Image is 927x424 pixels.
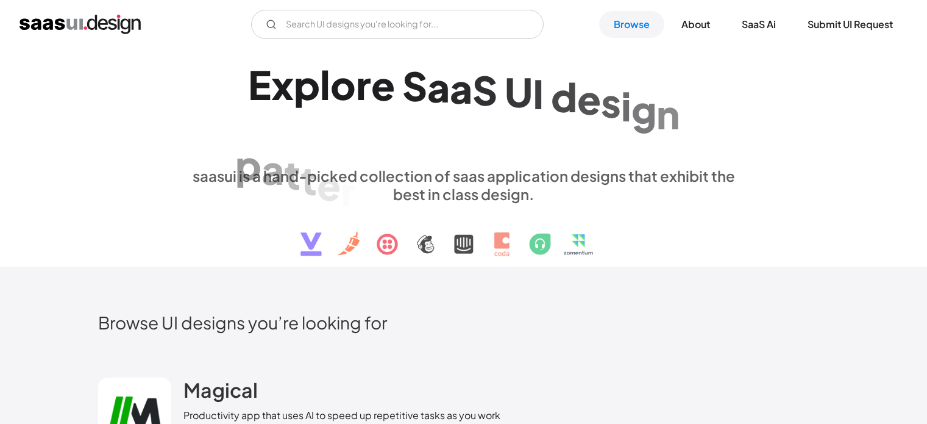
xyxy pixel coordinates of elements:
[183,408,500,423] div: Productivity app that uses AI to speed up repetitive tasks as you work
[271,61,294,108] div: x
[251,10,544,39] form: Email Form
[793,11,907,38] a: Submit UI Request
[427,63,450,110] div: a
[577,76,601,123] div: e
[533,70,544,117] div: I
[261,146,284,193] div: a
[183,167,744,203] div: saasui is a hand-picked collection of saas application designs that exhibit the best in class des...
[601,79,621,126] div: s
[284,151,300,198] div: t
[599,11,664,38] a: Browse
[300,156,317,203] div: t
[320,61,330,108] div: l
[294,61,320,108] div: p
[667,11,725,38] a: About
[183,378,258,408] a: Magical
[183,61,744,155] h1: Explore SaaS UI design patterns & interactions.
[371,61,395,108] div: e
[341,168,356,215] div: r
[551,73,577,120] div: d
[20,15,141,34] a: home
[505,68,533,115] div: U
[631,86,656,133] div: g
[279,203,648,267] img: text, icon, saas logo
[98,312,829,333] h2: Browse UI designs you’re looking for
[356,61,371,108] div: r
[727,11,790,38] a: SaaS Ai
[251,10,544,39] input: Search UI designs you're looking for...
[248,61,271,108] div: E
[402,62,427,109] div: S
[183,378,258,402] h2: Magical
[450,64,472,111] div: a
[621,82,631,129] div: i
[317,162,341,209] div: e
[472,66,497,113] div: S
[235,141,261,188] div: p
[656,90,680,137] div: n
[330,61,356,108] div: o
